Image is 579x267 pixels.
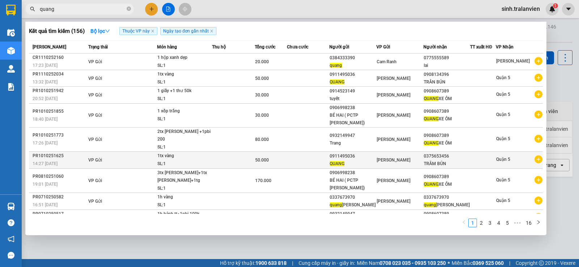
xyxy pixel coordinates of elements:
div: 0932149947 [330,132,376,139]
a: 1 [469,219,477,227]
span: quang [330,63,342,68]
span: Người nhận [423,44,447,49]
span: Người gửi [329,44,349,49]
span: 17:23 [DATE] [33,63,58,68]
div: 0337673970 [424,194,470,201]
div: PR1010251625 [33,152,86,160]
span: 14:27 [DATE] [33,161,58,166]
div: XE ÔM [424,139,470,147]
b: Trà Lan Viên - Gửi khách hàng [45,10,72,82]
span: 13:32 [DATE] [33,79,58,85]
div: Trang [330,139,376,147]
strong: Bộ lọc [90,28,110,34]
img: warehouse-icon [7,65,15,73]
a: 4 [495,219,503,227]
div: PR1010251773 [33,132,86,139]
span: VP Gửi [88,59,102,64]
li: 3 [486,219,494,227]
div: 1 hộp xanh dẹp [157,54,212,62]
span: Cam Ranh [377,59,397,64]
li: (c) 2017 [61,34,100,43]
div: 0375653456 [424,152,470,160]
button: right [534,219,543,227]
span: notification [8,236,14,242]
img: warehouse-icon [7,47,15,55]
div: SL: 1 [157,201,212,209]
span: VP Gửi [376,44,390,49]
li: Previous Page [460,219,468,227]
span: plus-circle [534,155,542,163]
b: [DOMAIN_NAME] [61,27,100,33]
li: Next Page [534,219,543,227]
span: 16:51 [DATE] [33,202,58,207]
span: [PERSON_NAME] [377,113,410,118]
span: close-circle [127,6,131,13]
div: 0906998238 [330,169,376,177]
div: SL: 1 [157,95,212,103]
div: XE ÔM [424,181,470,188]
div: 0337673970 [330,194,376,201]
div: 0911495036 [330,71,376,78]
span: [PERSON_NAME] [377,92,410,98]
span: QUANG [424,96,439,101]
div: 1 xốp trắng [157,107,212,115]
span: 170.000 [255,178,271,183]
span: [PERSON_NAME] [377,199,410,204]
div: 0908607389 [424,210,470,218]
span: QUANG [330,79,345,85]
span: Quận 5 [496,92,510,97]
span: quang [424,202,436,207]
img: solution-icon [7,83,15,91]
span: plus-circle [534,176,542,184]
span: Quận 5 [496,136,510,141]
span: ••• [512,219,523,227]
span: Món hàng [157,44,177,49]
span: 50.000 [255,158,269,163]
input: Tìm tên, số ĐT hoặc mã đơn [40,5,125,13]
div: 1tx vàng [157,152,212,160]
span: Quận 5 [496,112,510,117]
a: 3 [486,219,494,227]
a: 2 [477,219,485,227]
div: 1tx vàng [157,70,212,78]
span: 80.000 [255,137,269,142]
span: 18:40 [DATE] [33,117,58,122]
div: 0775555589 [424,54,470,62]
h3: Kết quả tìm kiếm ( 156 ) [29,27,85,35]
span: QUANG [424,116,439,121]
span: VP Gửi [88,199,102,204]
span: VP Gửi [88,76,102,81]
img: logo-vxr [6,5,16,16]
span: 30.000 [255,92,269,98]
span: [PERSON_NAME] [377,158,410,163]
span: Thu hộ [212,44,226,49]
span: Chưa cước [287,44,308,49]
span: left [462,220,466,224]
div: SL: 1 [157,115,212,123]
li: 4 [494,219,503,227]
span: 50.000 [255,76,269,81]
span: TT xuất HĐ [470,44,492,49]
span: message [8,252,14,259]
div: CR1110252160 [33,54,86,61]
a: 16 [524,219,534,227]
img: warehouse-icon [7,29,15,36]
span: right [536,220,541,224]
div: 0908607389 [424,173,470,181]
div: 0911495036 [330,152,376,160]
b: Trà Lan Viên [9,47,26,81]
span: Quận 5 [496,157,510,162]
span: Trạng thái [88,44,108,49]
div: BÉ HAI ( PCTP [PERSON_NAME]) [330,177,376,192]
div: [PERSON_NAME] [424,201,470,209]
div: SL: 1 [157,62,212,70]
span: Thuộc VP này [119,27,157,35]
span: VP Gửi [88,92,102,98]
button: Bộ lọcdown [85,25,116,37]
span: Quận 5 [496,75,510,80]
div: lai [424,62,470,69]
div: PR1010251855 [33,108,86,115]
div: 1 giấy +1 thư 50k [157,87,212,95]
img: warehouse-icon [7,203,15,210]
span: Tổng cước [255,44,275,49]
